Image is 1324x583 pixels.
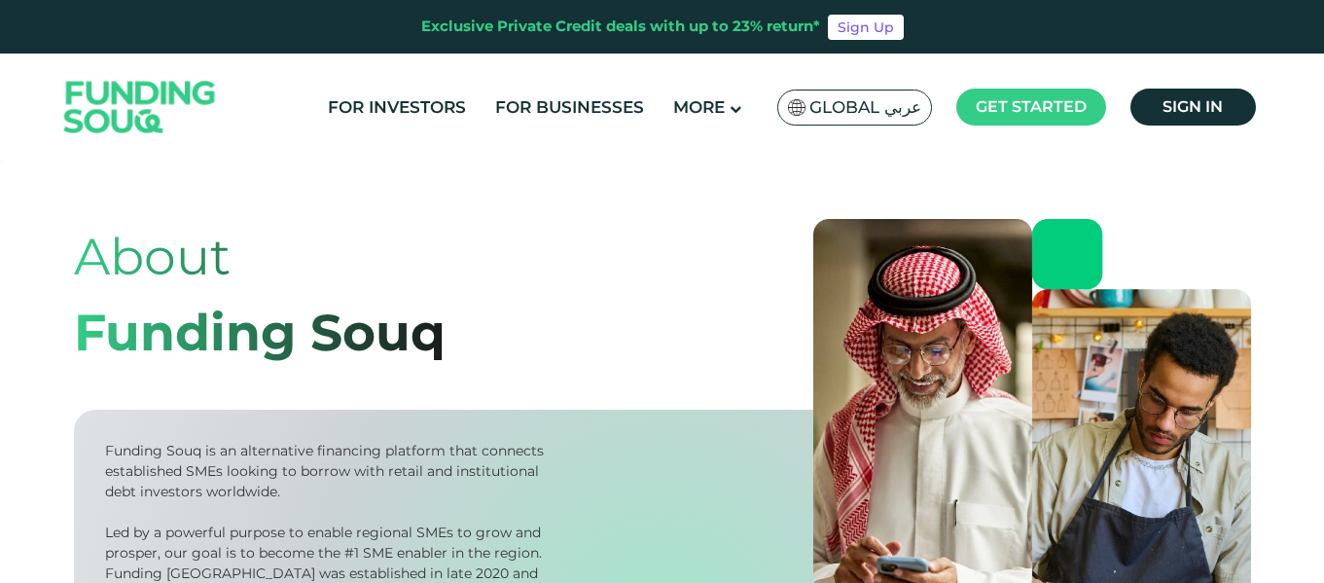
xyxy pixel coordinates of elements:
[323,91,471,124] a: For Investors
[673,97,725,117] span: More
[490,91,649,124] a: For Businesses
[788,99,805,116] img: SA Flag
[828,15,904,40] a: Sign Up
[421,16,820,38] div: Exclusive Private Credit deals with up to 23% return*
[105,441,551,502] div: Funding Souq is an alternative financing platform that connects established SMEs looking to borro...
[74,219,446,295] div: About
[45,58,235,157] img: Logo
[809,96,921,119] span: Global عربي
[976,97,1087,116] span: Get started
[1130,89,1256,126] a: Sign in
[1163,97,1223,116] span: Sign in
[74,295,446,371] div: Funding Souq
